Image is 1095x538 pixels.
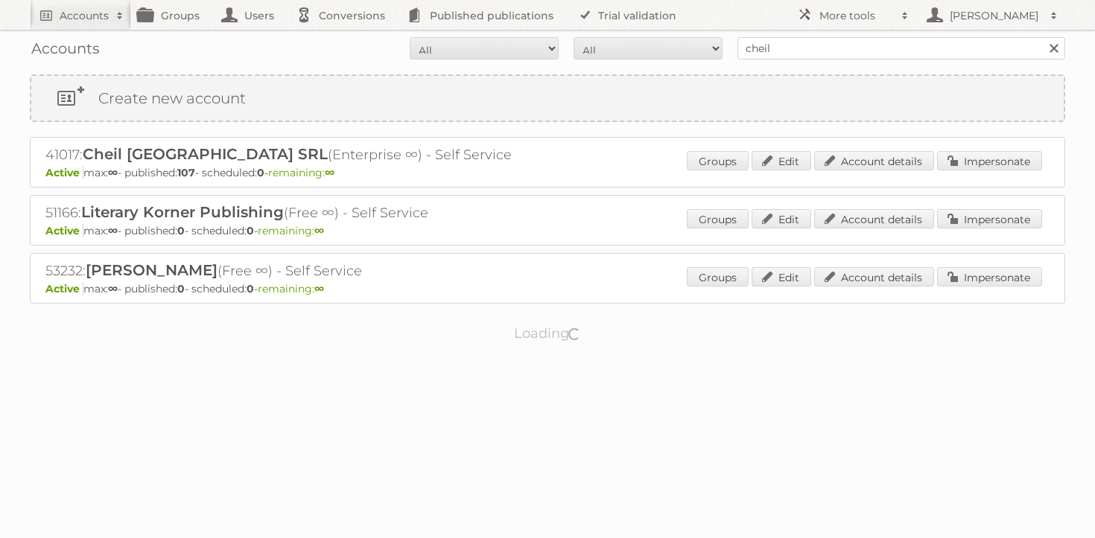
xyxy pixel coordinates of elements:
[86,261,218,279] span: [PERSON_NAME]
[687,209,749,228] a: Groups
[108,166,118,179] strong: ∞
[31,76,1064,121] a: Create new account
[314,224,324,237] strong: ∞
[45,282,1050,295] p: max: - published: - scheduled: -
[83,145,328,163] span: Cheil [GEOGRAPHIC_DATA] SRL
[177,166,195,179] strong: 107
[314,282,324,295] strong: ∞
[60,8,109,23] h2: Accounts
[177,224,185,237] strong: 0
[257,166,264,179] strong: 0
[258,282,324,295] span: remaining:
[937,151,1042,170] a: Impersonate
[177,282,185,295] strong: 0
[247,282,254,295] strong: 0
[752,209,811,228] a: Edit
[45,203,567,222] h2: 51166: (Free ∞) - Self Service
[687,267,749,286] a: Groups
[687,151,749,170] a: Groups
[819,8,894,23] h2: More tools
[45,166,83,179] span: Active
[937,267,1042,286] a: Impersonate
[108,224,118,237] strong: ∞
[81,203,284,221] span: Literary Korner Publishing
[45,282,83,295] span: Active
[946,8,1043,23] h2: [PERSON_NAME]
[752,267,811,286] a: Edit
[45,261,567,281] h2: 53232: (Free ∞) - Self Service
[814,267,934,286] a: Account details
[258,224,324,237] span: remaining:
[108,282,118,295] strong: ∞
[45,166,1050,179] p: max: - published: - scheduled: -
[467,318,629,348] p: Loading
[814,151,934,170] a: Account details
[752,151,811,170] a: Edit
[814,209,934,228] a: Account details
[937,209,1042,228] a: Impersonate
[247,224,254,237] strong: 0
[45,224,83,237] span: Active
[325,166,334,179] strong: ∞
[268,166,334,179] span: remaining:
[45,224,1050,237] p: max: - published: - scheduled: -
[45,145,567,164] h2: 41017: (Enterprise ∞) - Self Service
